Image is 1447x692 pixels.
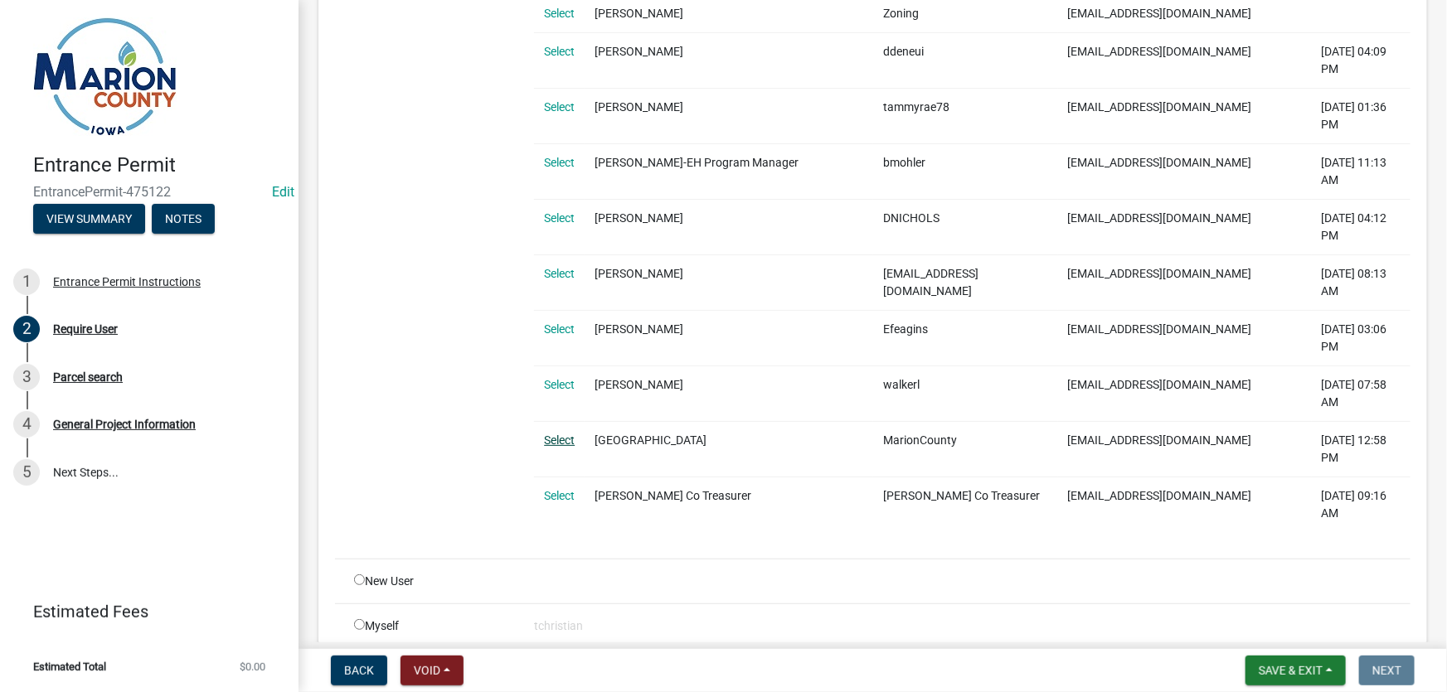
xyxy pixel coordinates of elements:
[1312,477,1411,532] td: [DATE] 09:16 AM
[1312,199,1411,254] td: [DATE] 04:12 PM
[33,213,145,226] wm-modal-confirm: Summary
[1058,88,1312,143] td: [EMAIL_ADDRESS][DOMAIN_NAME]
[1312,88,1411,143] td: [DATE] 01:36 PM
[1058,477,1312,532] td: [EMAIL_ADDRESS][DOMAIN_NAME]
[152,204,215,234] button: Notes
[342,573,522,590] div: New User
[272,184,294,200] a: Edit
[544,378,575,391] a: Select
[544,100,575,114] a: Select
[585,32,873,88] td: [PERSON_NAME]
[585,477,873,532] td: [PERSON_NAME] Co Treasurer
[33,661,106,672] span: Estimated Total
[401,656,464,685] button: Void
[544,489,575,502] a: Select
[13,316,40,342] div: 2
[414,664,440,677] span: Void
[53,419,196,430] div: General Project Information
[873,143,1058,199] td: bmohler
[1359,656,1415,685] button: Next
[53,276,201,288] div: Entrance Permit Instructions
[1312,143,1411,199] td: [DATE] 11:13 AM
[33,184,265,200] span: EntrancePermit-475122
[585,88,873,143] td: [PERSON_NAME]
[344,664,374,677] span: Back
[544,433,575,447] a: Select
[1312,310,1411,365] td: [DATE] 03:06 PM
[1312,421,1411,477] td: [DATE] 12:58 PM
[873,365,1058,421] td: walkerl
[1372,664,1401,677] span: Next
[13,364,40,390] div: 3
[1058,32,1312,88] td: [EMAIL_ADDRESS][DOMAIN_NAME]
[585,143,873,199] td: [PERSON_NAME]-EH Program Manager
[1058,365,1312,421] td: [EMAIL_ADDRESS][DOMAIN_NAME]
[585,199,873,254] td: [PERSON_NAME]
[152,213,215,226] wm-modal-confirm: Notes
[13,411,40,438] div: 4
[585,310,873,365] td: [PERSON_NAME]
[53,371,123,383] div: Parcel search
[873,199,1058,254] td: DNICHOLS
[240,661,265,672] span: $0.00
[342,617,522,635] div: Myself
[33,153,285,177] h4: Entrance Permit
[1259,664,1323,677] span: Save & Exit
[544,267,575,280] a: Select
[873,421,1058,477] td: MarionCounty
[873,310,1058,365] td: Efeagins
[544,211,575,225] a: Select
[13,459,40,486] div: 5
[272,184,294,200] wm-modal-confirm: Edit Application Number
[873,477,1058,532] td: [PERSON_NAME] Co Treasurer
[33,204,145,234] button: View Summary
[53,323,118,335] div: Require User
[331,656,387,685] button: Back
[544,45,575,58] a: Select
[544,7,575,20] a: Select
[544,322,575,336] a: Select
[13,269,40,295] div: 1
[33,17,177,136] img: Marion County, Iowa
[1312,254,1411,310] td: [DATE] 08:13 AM
[544,156,575,169] a: Select
[1245,656,1346,685] button: Save & Exit
[873,254,1058,310] td: [EMAIL_ADDRESS][DOMAIN_NAME]
[585,421,873,477] td: [GEOGRAPHIC_DATA]
[1058,143,1312,199] td: [EMAIL_ADDRESS][DOMAIN_NAME]
[1312,365,1411,421] td: [DATE] 07:58 AM
[873,88,1058,143] td: tammyrae78
[13,595,272,628] a: Estimated Fees
[585,365,873,421] td: [PERSON_NAME]
[585,254,873,310] td: [PERSON_NAME]
[1058,254,1312,310] td: [EMAIL_ADDRESS][DOMAIN_NAME]
[1312,32,1411,88] td: [DATE] 04:09 PM
[1058,421,1312,477] td: [EMAIL_ADDRESS][DOMAIN_NAME]
[1058,199,1312,254] td: [EMAIL_ADDRESS][DOMAIN_NAME]
[1058,310,1312,365] td: [EMAIL_ADDRESS][DOMAIN_NAME]
[873,32,1058,88] td: ddeneui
